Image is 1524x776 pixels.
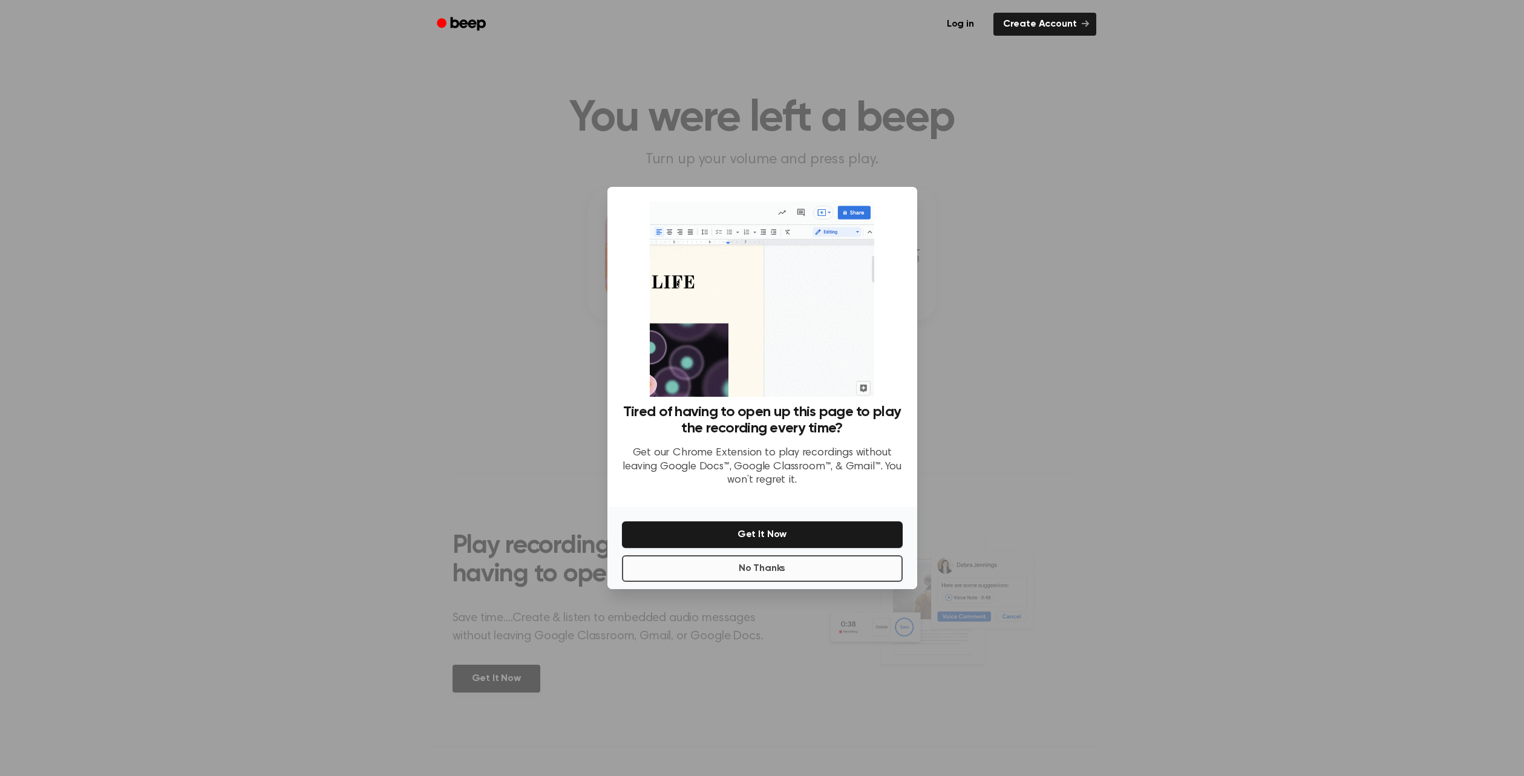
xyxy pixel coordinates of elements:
a: Beep [428,13,497,36]
button: No Thanks [622,555,903,582]
a: Create Account [993,13,1096,36]
p: Get our Chrome Extension to play recordings without leaving Google Docs™, Google Classroom™, & Gm... [622,446,903,487]
img: Beep extension in action [650,201,874,397]
a: Log in [935,10,986,38]
h3: Tired of having to open up this page to play the recording every time? [622,404,903,437]
button: Get It Now [622,521,903,548]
